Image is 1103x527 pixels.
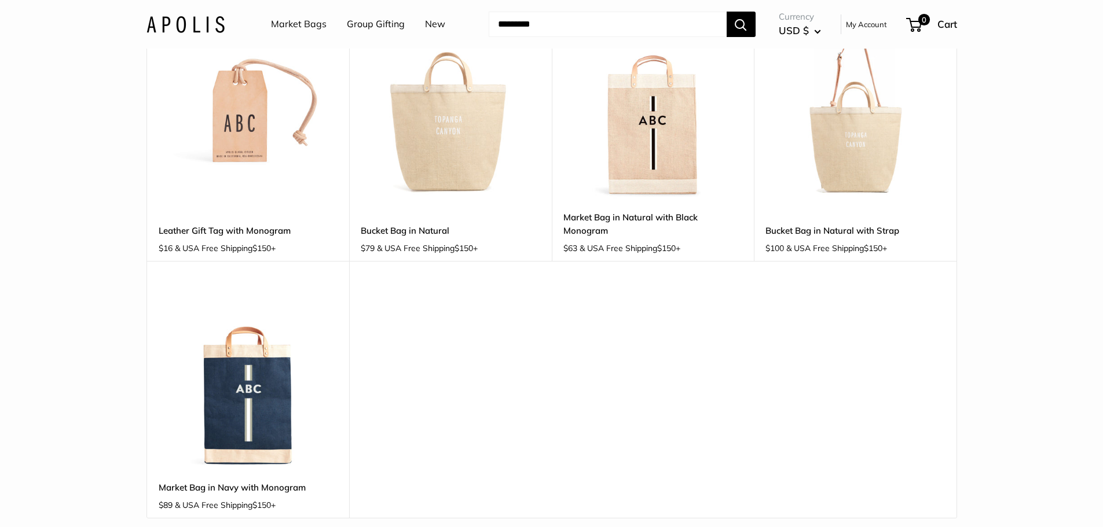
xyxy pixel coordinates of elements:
[489,12,727,37] input: Search...
[159,20,338,199] a: description_Make it yours with custom printed textdescription_3mm thick, vegetable tanned America...
[159,290,338,469] img: Market Bag in Navy with Monogram
[159,290,338,469] a: Market Bag in Navy with MonogramMarket Bag in Navy with Monogram
[918,14,929,25] span: 0
[159,20,338,199] img: description_Make it yours with custom printed text
[361,20,540,199] img: Bucket Bag in Natural
[779,9,821,25] span: Currency
[563,211,743,238] a: Market Bag in Natural with Black Monogram
[846,17,887,31] a: My Account
[563,20,743,199] a: Market Bag in Natural with Black MonogramMarket Bag in Natural with Black Monogram
[175,501,276,509] span: & USA Free Shipping +
[657,243,676,253] span: $150
[765,243,784,253] span: $100
[937,18,957,30] span: Cart
[455,243,473,253] span: $150
[580,244,680,252] span: & USA Free Shipping +
[765,20,945,199] a: Bucket Bag in Natural with StrapBucket Bag in Natural with Strap
[377,244,478,252] span: & USA Free Shipping +
[765,224,945,237] a: Bucket Bag in Natural with Strap
[361,243,375,253] span: $79
[425,16,445,33] a: New
[159,243,173,253] span: $16
[146,16,225,32] img: Apolis
[779,21,821,40] button: USD $
[765,20,945,199] img: Bucket Bag in Natural with Strap
[563,243,577,253] span: $63
[907,15,957,34] a: 0 Cart
[159,500,173,510] span: $89
[252,500,271,510] span: $150
[361,20,540,199] a: Bucket Bag in NaturalBucket Bag in Natural
[779,24,809,36] span: USD $
[347,16,405,33] a: Group Gifting
[159,224,338,237] a: Leather Gift Tag with Monogram
[175,244,276,252] span: & USA Free Shipping +
[786,244,887,252] span: & USA Free Shipping +
[252,243,271,253] span: $150
[727,12,756,37] button: Search
[864,243,882,253] span: $150
[271,16,327,33] a: Market Bags
[563,20,743,199] img: Market Bag in Natural with Black Monogram
[159,481,338,494] a: Market Bag in Navy with Monogram
[361,224,540,237] a: Bucket Bag in Natural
